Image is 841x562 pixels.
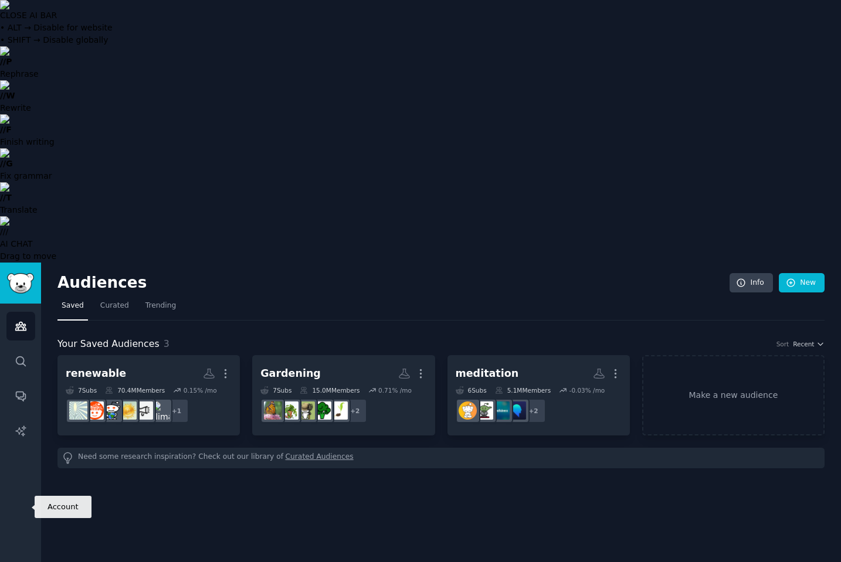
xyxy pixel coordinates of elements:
img: gardening [264,401,282,420]
div: meditation [456,366,519,381]
div: 7 Sub s [66,386,97,394]
img: NativePlantGardening [330,401,348,420]
img: climate [151,401,169,420]
a: Saved [57,297,88,321]
a: Curated [96,297,133,321]
img: Meditation [459,401,477,420]
button: Recent [793,340,825,348]
div: Gardening [260,366,321,381]
div: 5.1M Members [495,386,551,394]
a: Info [730,273,773,293]
div: renewable [66,366,126,381]
div: Need some research inspiration? Check out our library of [57,448,825,468]
img: GummySearch logo [7,273,34,294]
img: worldnews [135,401,153,420]
img: Futurology [86,401,104,420]
div: + 2 [521,398,546,423]
div: + 1 [164,398,189,423]
div: 0.71 % /mo [378,386,412,394]
h2: Audiences [57,274,730,292]
img: vegetablegardening [313,401,331,420]
img: IndoorGarden [280,401,299,420]
img: environment [102,401,120,420]
img: RenewableMining [118,401,137,420]
span: 3 [164,338,169,349]
span: Trending [145,301,176,311]
div: -0.03 % /mo [569,386,605,394]
img: RenewableEnergy [69,401,87,420]
a: Make a new audience [642,355,825,435]
div: 7 Sub s [260,386,291,394]
a: Trending [141,297,180,321]
img: TheMindIlluminated [475,401,493,420]
div: 15.0M Members [300,386,360,394]
div: 6 Sub s [456,386,487,394]
img: Mindfulness [491,401,510,420]
img: homestead [297,401,315,420]
a: meditation6Subs5.1MMembers-0.03% /mo+2WakingupappMindfulnessTheMindIlluminatedMeditation [447,355,630,435]
a: Curated Audiences [286,452,354,464]
span: Saved [62,301,84,311]
span: Curated [100,301,129,311]
span: Recent [793,340,814,348]
a: Gardening7Subs15.0MMembers0.71% /mo+2NativePlantGardeningvegetablegardeninghomesteadIndoorGardeng... [252,355,435,435]
div: 0.15 % /mo [184,386,217,394]
div: 70.4M Members [105,386,165,394]
a: renewable7Subs70.4MMembers0.15% /mo+1climateworldnewsRenewableMiningenvironmentFuturologyRenewabl... [57,355,240,435]
div: Sort [776,340,789,348]
img: Wakingupapp [508,401,526,420]
span: Your Saved Audiences [57,337,160,352]
div: + 2 [342,398,367,423]
a: New [779,273,825,293]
